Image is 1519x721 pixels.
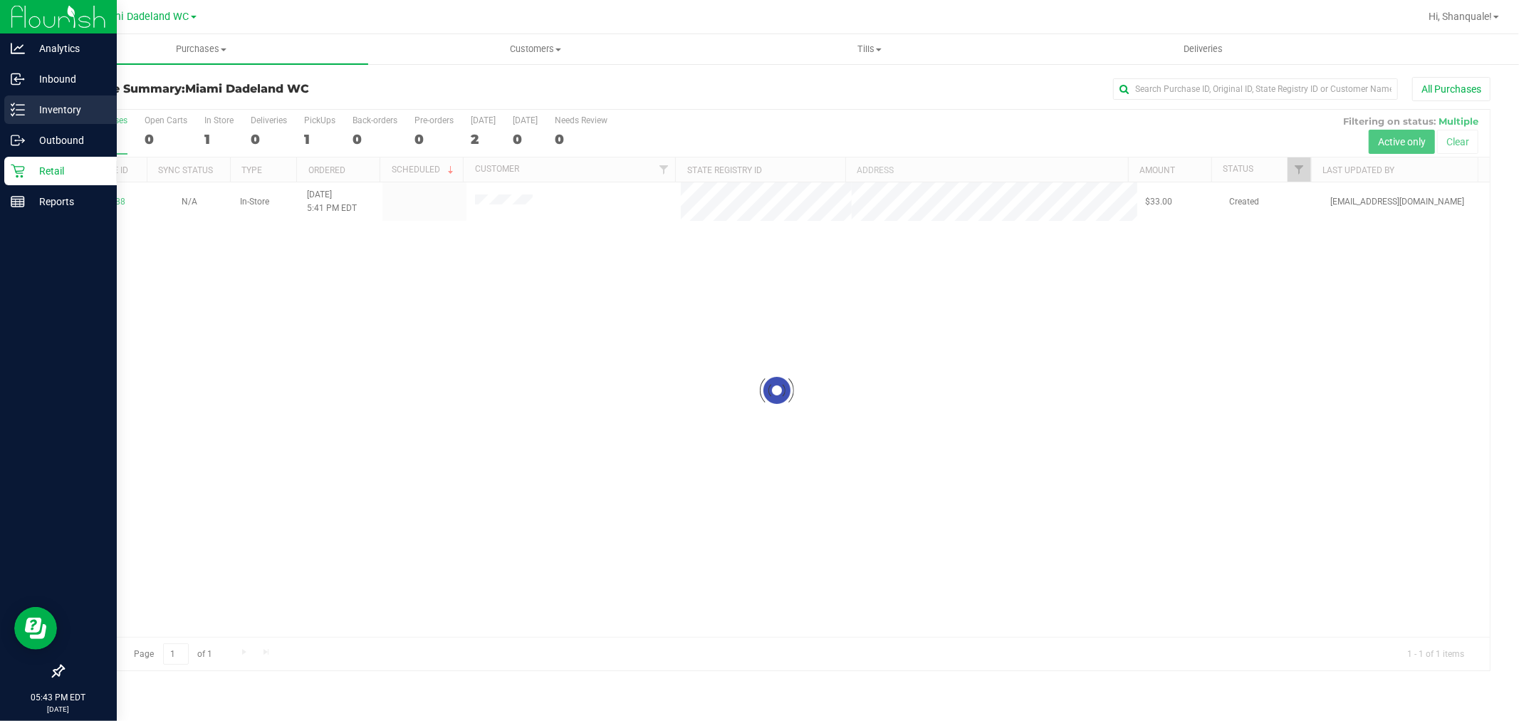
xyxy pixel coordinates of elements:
[25,71,110,88] p: Inbound
[14,607,57,650] iframe: Resource center
[11,194,25,209] inline-svg: Reports
[6,704,110,715] p: [DATE]
[185,82,309,95] span: Miami Dadeland WC
[25,132,110,149] p: Outbound
[369,43,701,56] span: Customers
[25,101,110,118] p: Inventory
[11,72,25,86] inline-svg: Inbound
[25,162,110,180] p: Retail
[368,34,702,64] a: Customers
[34,43,368,56] span: Purchases
[11,133,25,147] inline-svg: Outbound
[1412,77,1491,101] button: All Purchases
[11,164,25,178] inline-svg: Retail
[95,11,189,23] span: Miami Dadeland WC
[1113,78,1398,100] input: Search Purchase ID, Original ID, State Registry ID or Customer Name...
[6,691,110,704] p: 05:43 PM EDT
[11,103,25,117] inline-svg: Inventory
[63,83,538,95] h3: Purchase Summary:
[1164,43,1242,56] span: Deliveries
[25,40,110,57] p: Analytics
[1036,34,1370,64] a: Deliveries
[1429,11,1492,22] span: Hi, Shanquale!
[34,34,368,64] a: Purchases
[703,43,1035,56] span: Tills
[702,34,1036,64] a: Tills
[25,193,110,210] p: Reports
[11,41,25,56] inline-svg: Analytics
